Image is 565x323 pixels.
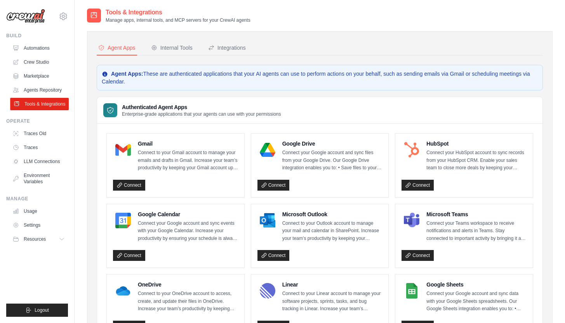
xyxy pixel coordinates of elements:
h4: Google Calendar [138,210,238,218]
a: Connect [257,180,290,191]
img: Microsoft Outlook Logo [260,213,275,228]
h4: OneDrive [138,281,238,288]
a: Connect [113,250,145,261]
a: Connect [402,250,434,261]
img: Logo [6,9,45,24]
a: Tools & Integrations [10,98,69,110]
p: Connect to your Outlook account to manage your mail and calendar in SharePoint. Increase your tea... [282,220,382,243]
p: Connect your Google account and sync events with your Google Calendar. Increase your productivity... [138,220,238,243]
a: Marketplace [9,70,68,82]
a: Traces [9,141,68,154]
img: Linear Logo [260,283,275,299]
p: Connect your HubSpot account to sync records from your HubSpot CRM. Enable your sales team to clo... [426,149,527,172]
a: Agents Repository [9,84,68,96]
span: Logout [35,307,49,313]
a: Automations [9,42,68,54]
h4: Microsoft Outlook [282,210,382,218]
a: Traces Old [9,127,68,140]
span: Resources [24,236,46,242]
div: Internal Tools [151,44,193,52]
p: These are authenticated applications that your AI agents can use to perform actions on your behal... [102,70,538,85]
img: Google Calendar Logo [115,213,131,228]
p: Connect your Google account and sync data with your Google Sheets spreadsheets. Our Google Sheets... [426,290,527,313]
a: Connect [257,250,290,261]
button: Internal Tools [150,41,194,56]
div: Operate [6,118,68,124]
div: Manage [6,196,68,202]
img: OneDrive Logo [115,283,131,299]
a: LLM Connections [9,155,68,168]
h4: Google Sheets [426,281,527,288]
h4: HubSpot [426,140,527,148]
button: Agent Apps [97,41,137,56]
div: Integrations [208,44,246,52]
h4: Microsoft Teams [426,210,527,218]
h4: Linear [282,281,382,288]
p: Enterprise-grade applications that your agents can use with your permissions [122,111,281,117]
strong: Agent Apps: [111,71,143,77]
a: Usage [9,205,68,217]
a: Connect [402,180,434,191]
p: Connect your Teams workspace to receive notifications and alerts in Teams. Stay connected to impo... [426,220,527,243]
a: Crew Studio [9,56,68,68]
img: HubSpot Logo [404,142,419,158]
img: Google Drive Logo [260,142,275,158]
img: Google Sheets Logo [404,283,419,299]
button: Logout [6,304,68,317]
a: Connect [113,180,145,191]
img: Gmail Logo [115,142,131,158]
p: Manage apps, internal tools, and MCP servers for your CrewAI agents [106,17,250,23]
h4: Google Drive [282,140,382,148]
p: Connect to your OneDrive account to access, create, and update their files in OneDrive. Increase ... [138,290,238,313]
a: Environment Variables [9,169,68,188]
button: Integrations [207,41,247,56]
p: Connect your Google account and sync files from your Google Drive. Our Google Drive integration e... [282,149,382,172]
a: Settings [9,219,68,231]
p: Connect to your Linear account to manage your software projects, sprints, tasks, and bug tracking... [282,290,382,313]
div: Agent Apps [98,44,136,52]
img: Microsoft Teams Logo [404,213,419,228]
h4: Gmail [138,140,238,148]
button: Resources [9,233,68,245]
h3: Authenticated Agent Apps [122,103,281,111]
h2: Tools & Integrations [106,8,250,17]
div: Build [6,33,68,39]
p: Connect to your Gmail account to manage your emails and drafts in Gmail. Increase your team’s pro... [138,149,238,172]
